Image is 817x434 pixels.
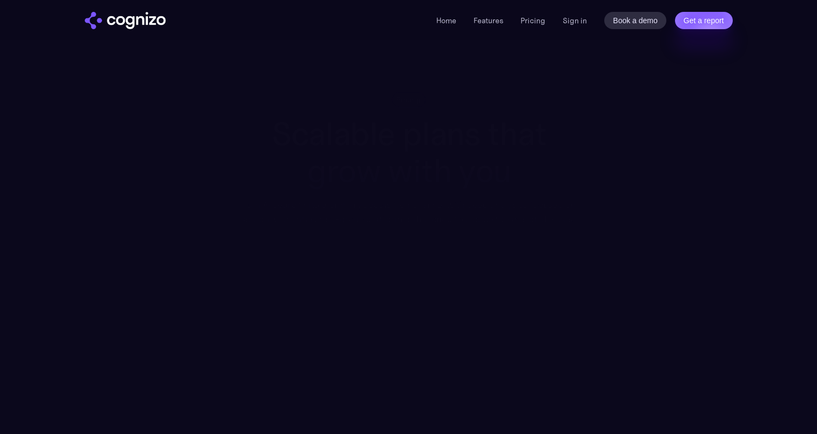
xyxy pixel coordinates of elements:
div: Pricing [396,94,421,105]
a: Book a demo [604,12,666,29]
a: Pricing [521,16,545,25]
a: Sign in [563,14,587,27]
div: Turn AI search into a primary acquisition channel with deep analytics focused on action. Our ente... [234,198,583,226]
img: cognizo logo [85,12,166,29]
a: Home [436,16,456,25]
a: Get a report [675,12,733,29]
h1: Scalable plans that grow with you [234,116,583,189]
a: home [85,12,166,29]
a: Features [474,16,503,25]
